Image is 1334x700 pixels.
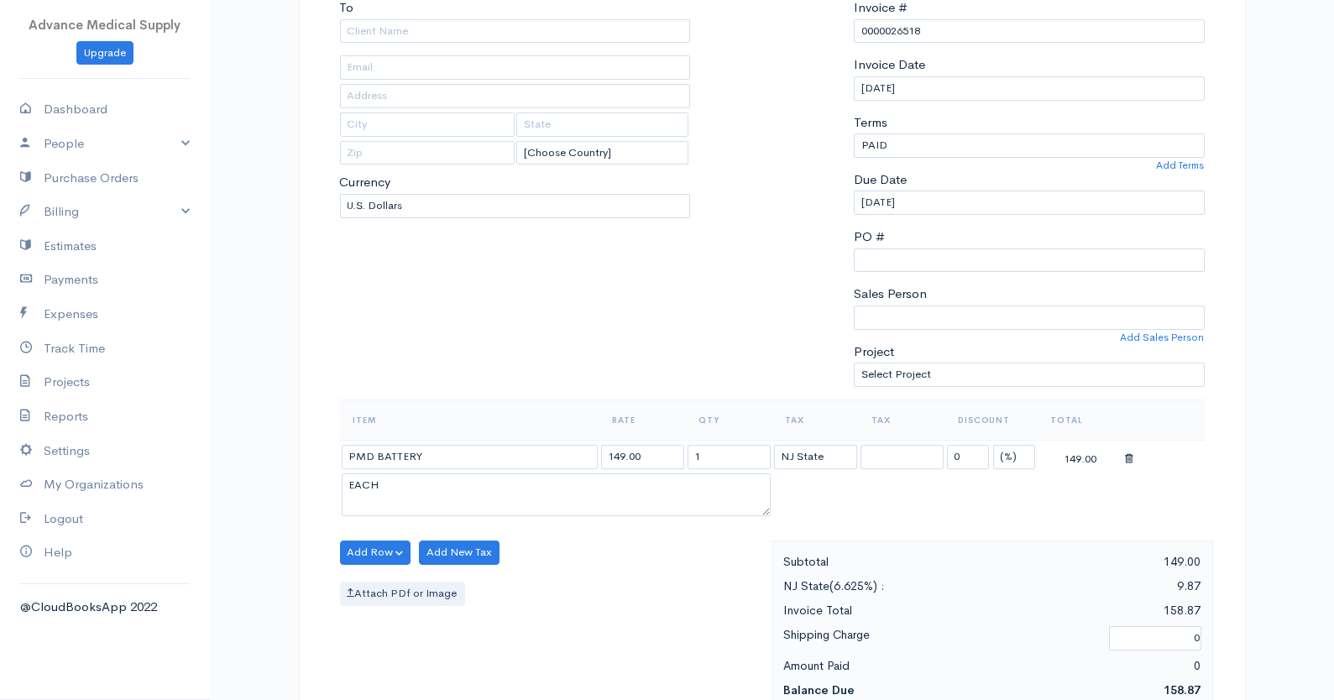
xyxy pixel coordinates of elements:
[854,55,925,75] label: Invoice Date
[776,600,993,621] div: Invoice Total
[776,624,1101,652] div: Shipping Charge
[29,17,181,33] span: Advance Medical Supply
[854,170,907,190] label: Due Date
[340,582,465,606] label: Attach PDf or Image
[1157,158,1205,173] a: Add Terms
[992,656,1210,676] div: 0
[1121,330,1205,345] a: Add Sales Person
[340,400,599,440] th: Item
[599,400,686,440] th: Rate
[340,84,691,108] input: Address
[992,600,1210,621] div: 158.87
[340,141,515,165] input: Zip
[1164,682,1201,697] span: 158.87
[854,227,885,247] label: PO #
[340,112,515,137] input: City
[342,445,598,469] input: Item Name
[1039,447,1122,468] div: 149.00
[776,551,993,572] div: Subtotal
[340,541,411,565] button: Add Row
[772,400,859,440] th: Tax
[854,342,894,362] label: Project
[854,285,927,304] label: Sales Person
[20,598,190,617] div: @CloudBooksApp 2022
[776,656,993,676] div: Amount Paid
[340,173,391,192] label: Currency
[854,76,1205,101] input: dd-mm-yyyy
[784,682,855,697] strong: Balance Due
[76,41,133,65] a: Upgrade
[992,551,1210,572] div: 149.00
[854,191,1205,215] input: dd-mm-yyyy
[776,576,993,597] div: NJ State(6.625%) :
[340,19,691,44] input: Client Name
[686,400,772,440] th: Qty
[945,400,1038,440] th: Discount
[992,576,1210,597] div: 9.87
[1038,400,1124,440] th: Total
[516,112,688,137] input: State
[859,400,945,440] th: Tax
[854,113,887,133] label: Terms
[419,541,500,565] button: Add New Tax
[340,55,691,80] input: Email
